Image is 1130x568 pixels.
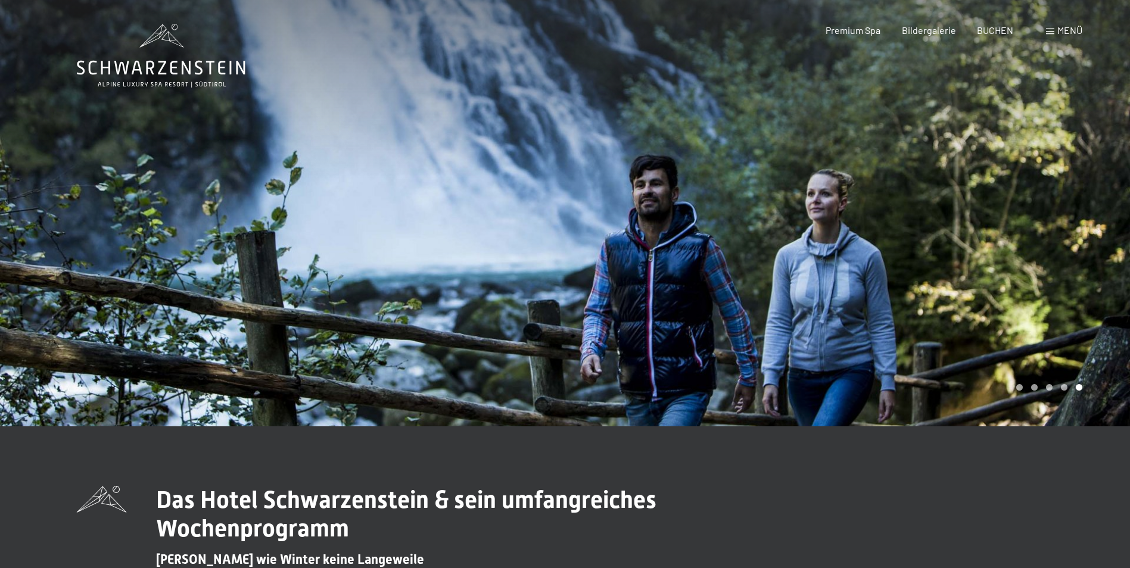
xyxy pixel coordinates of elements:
div: Carousel Page 2 [1031,384,1038,391]
a: Bildergalerie [902,24,956,36]
div: Carousel Pagination [1012,384,1082,391]
span: Menü [1057,24,1082,36]
span: Das Hotel Schwarzenstein & sein umfangreiches Wochenprogramm [156,486,656,542]
div: Carousel Page 5 (Current Slide) [1076,384,1082,391]
a: Premium Spa [826,24,880,36]
div: Carousel Page 1 [1016,384,1023,391]
a: BUCHEN [977,24,1013,36]
span: [PERSON_NAME] wie Winter keine Langeweile [156,552,424,567]
div: Carousel Page 4 [1061,384,1067,391]
div: Carousel Page 3 [1046,384,1053,391]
